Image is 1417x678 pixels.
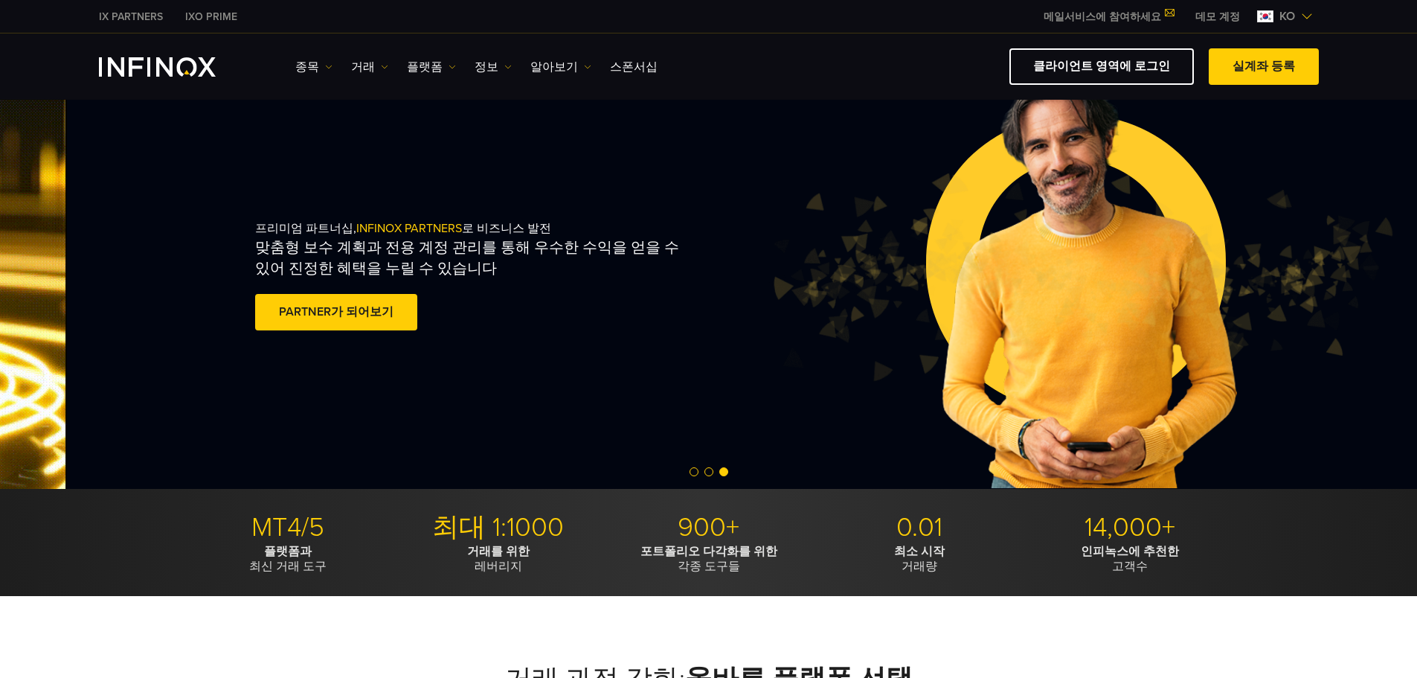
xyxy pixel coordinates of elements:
[610,58,658,76] a: 스폰서십
[719,467,728,476] span: Go to slide 3
[640,544,777,559] strong: 포트폴리오 다각화를 위한
[88,9,174,25] a: INFINOX
[356,221,462,236] span: INFINOX PARTNERS
[1032,10,1184,23] a: 메일서비스에 참여하세요
[467,544,530,559] strong: 거래를 위한
[255,237,697,279] p: 맞춤형 보수 계획과 전용 계정 관리를 통해 우수한 수익을 얻을 수 있어 진정한 혜택을 누릴 수 있습니다
[530,58,591,76] a: 알아보기
[1009,48,1194,85] a: 클라이언트 영역에 로그인
[1273,7,1301,25] span: ko
[351,58,388,76] a: 거래
[475,58,512,76] a: 정보
[399,511,598,544] p: 최대 1:1000
[820,544,1019,574] p: 거래량
[894,544,945,559] strong: 최소 시작
[255,197,807,358] div: 프리미엄 파트너십, 로 비즈니스 발전
[820,511,1019,544] p: 0.01
[1081,544,1179,559] strong: 인피녹스에 추천한
[1030,544,1230,574] p: 고객수
[407,58,456,76] a: 플랫폼
[188,511,388,544] p: MT4/5
[690,467,698,476] span: Go to slide 1
[1184,9,1251,25] a: INFINOX MENU
[1030,511,1230,544] p: 14,000+
[99,57,251,77] a: INFINOX Logo
[704,467,713,476] span: Go to slide 2
[399,544,598,574] p: 레버리지
[174,9,248,25] a: INFINOX
[1209,48,1319,85] a: 실계좌 등록
[188,544,388,574] p: 최신 거래 도구
[609,544,809,574] p: 각종 도구들
[609,511,809,544] p: 900+
[255,294,417,330] a: PARTNER가 되어보기
[295,58,332,76] a: 종목
[264,544,312,559] strong: 플랫폼과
